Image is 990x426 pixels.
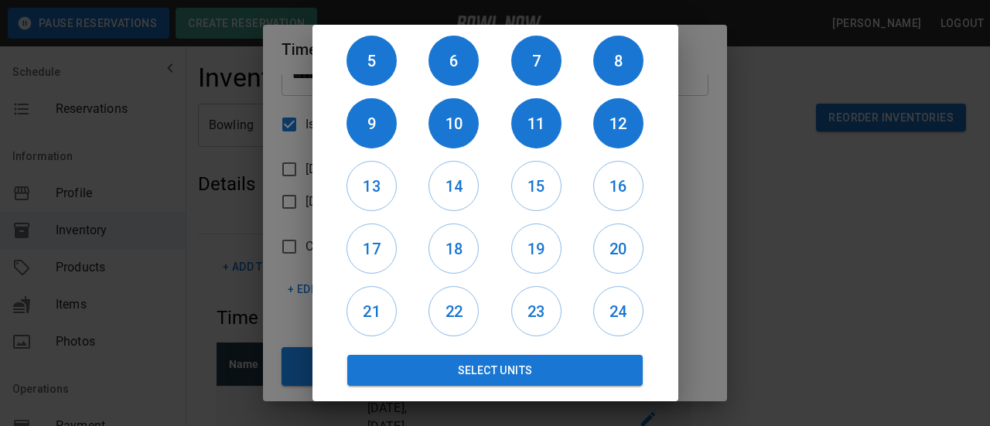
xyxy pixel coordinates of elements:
[512,299,561,324] h6: 23
[593,161,643,211] button: 16
[429,299,478,324] h6: 22
[346,49,397,73] h6: 5
[428,36,479,86] button: 6
[512,237,561,261] h6: 19
[346,36,397,86] button: 5
[511,111,562,136] h6: 11
[428,223,479,274] button: 18
[593,36,643,86] button: 8
[512,174,561,199] h6: 15
[593,98,643,148] button: 12
[346,111,397,136] h6: 9
[594,237,643,261] h6: 20
[428,49,479,73] h6: 6
[429,174,478,199] h6: 14
[346,98,397,148] button: 9
[346,223,397,274] button: 17
[347,237,396,261] h6: 17
[511,98,562,148] button: 11
[347,174,396,199] h6: 13
[511,223,562,274] button: 19
[593,49,643,73] h6: 8
[429,237,478,261] h6: 18
[594,299,643,324] h6: 24
[428,286,479,336] button: 22
[593,111,643,136] h6: 12
[593,223,643,274] button: 20
[346,161,397,211] button: 13
[594,174,643,199] h6: 16
[347,299,396,324] h6: 21
[346,286,397,336] button: 21
[347,355,643,386] button: Select Units
[511,286,562,336] button: 23
[511,49,562,73] h6: 7
[511,161,562,211] button: 15
[593,286,643,336] button: 24
[428,111,479,136] h6: 10
[428,98,479,148] button: 10
[511,36,562,86] button: 7
[428,161,479,211] button: 14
